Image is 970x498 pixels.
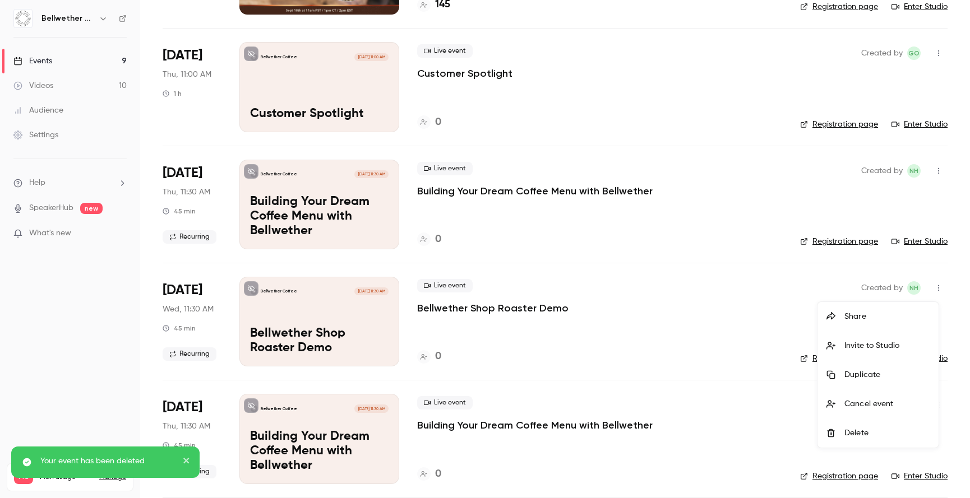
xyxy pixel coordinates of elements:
[844,369,930,380] div: Duplicate
[844,427,930,439] div: Delete
[183,455,191,469] button: close
[40,455,175,467] p: Your event has been deleted
[844,340,930,351] div: Invite to Studio
[844,398,930,409] div: Cancel event
[844,311,930,322] div: Share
